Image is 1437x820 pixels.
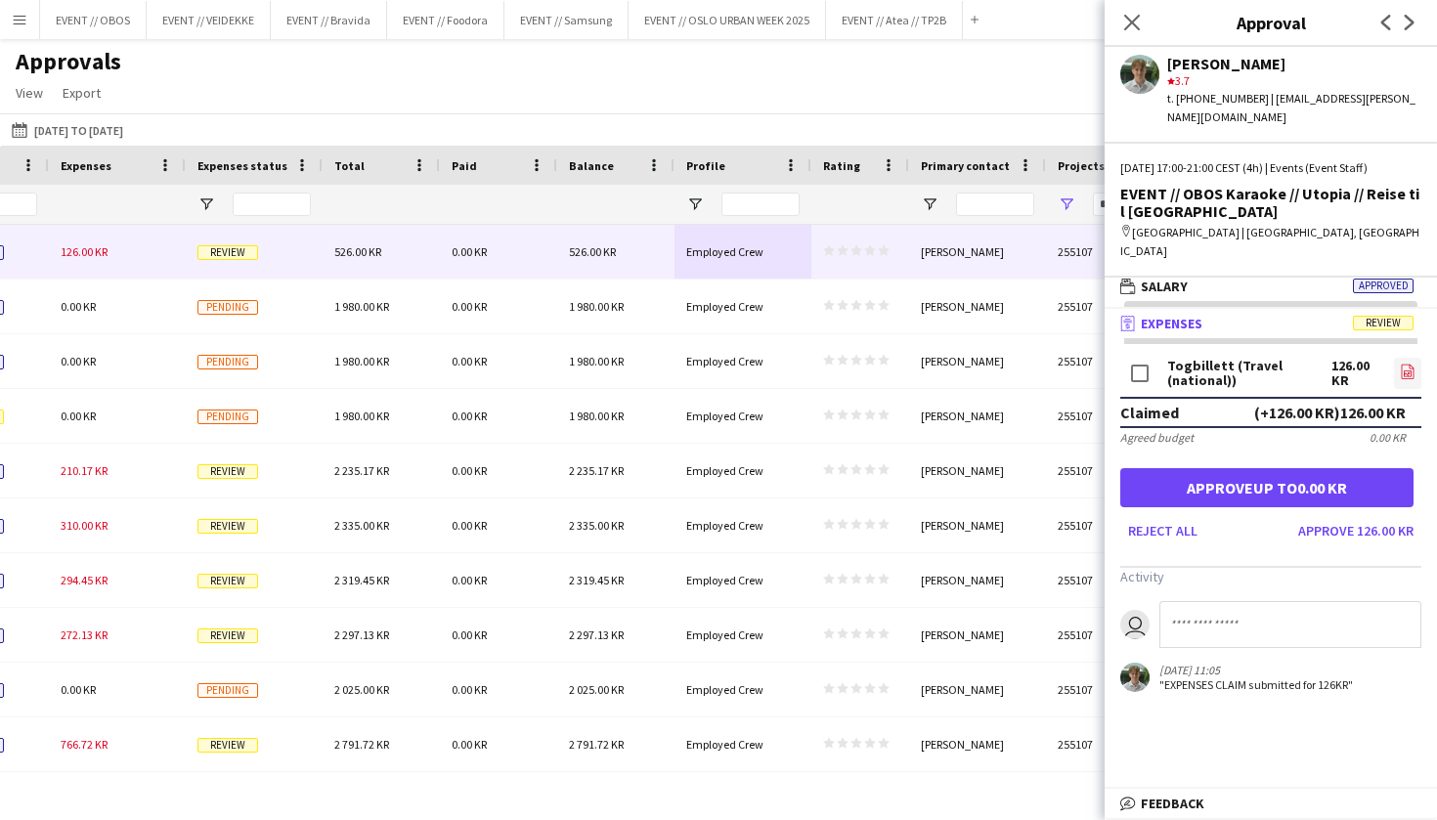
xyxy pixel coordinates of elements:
span: 1 980.00 KR [334,409,389,423]
button: EVENT // OBOS [40,1,147,39]
span: Projects [1058,158,1105,173]
app-user-avatar: Oscar Markey [1120,663,1150,692]
span: Approved [1353,279,1414,293]
div: [DATE] 11:05 [1159,663,1353,677]
div: [GEOGRAPHIC_DATA] | [GEOGRAPHIC_DATA], [GEOGRAPHIC_DATA] [1120,224,1421,259]
span: Paid [452,158,477,173]
span: 0.00 KR [61,354,96,368]
span: Employed Crew [686,573,763,587]
span: 0.00 KR [61,682,96,697]
h3: Activity [1120,568,1421,585]
span: 1 980.00 KR [569,409,624,423]
span: 2 235.17 KR [334,463,389,478]
span: Employed Crew [686,518,763,533]
mat-expansion-panel-header: Feedback [1105,789,1437,818]
span: Employed Crew [686,627,763,642]
span: 0.00 KR [452,518,487,533]
div: [PERSON_NAME] [909,225,1046,279]
span: Feedback [1141,795,1204,812]
div: t. [PHONE_NUMBER] | [EMAIL_ADDRESS][PERSON_NAME][DOMAIN_NAME] [1167,90,1421,125]
div: 3.7 [1167,72,1421,90]
mat-expansion-panel-header: SalaryApproved [1105,272,1437,301]
span: 2 297.13 KR [334,627,389,642]
span: 0.00 KR [452,409,487,423]
span: Employed Crew [686,682,763,697]
span: Salary [1141,278,1188,295]
span: 0.00 KR [61,409,96,423]
span: 0.00 KR [452,463,487,478]
span: Employed Crew [686,409,763,423]
input: Expenses status Filter Input [233,193,311,216]
div: [PERSON_NAME] [909,608,1046,662]
span: 0.00 KR [452,737,487,752]
div: [PERSON_NAME] [909,444,1046,497]
span: Review [1353,316,1414,330]
div: 255107 [1046,444,1183,497]
input: Projects Filter Input [1093,193,1171,216]
div: [PERSON_NAME] [909,498,1046,552]
div: [PERSON_NAME] [909,717,1046,771]
span: 1 980.00 KR [334,299,389,314]
span: 0.00 KR [452,627,487,642]
div: [PERSON_NAME] [1167,55,1421,72]
span: 0.00 KR [452,244,487,259]
span: Pending [197,410,258,424]
span: 0.00 KR [452,354,487,368]
span: 0.00 KR [452,299,487,314]
span: Pending [197,355,258,369]
div: [DATE] 17:00-21:00 CEST (4h) | Events (Event Staff) [1120,159,1421,177]
span: 2 319.45 KR [334,573,389,587]
span: 526.00 KR [569,244,616,259]
span: Expenses [61,158,111,173]
button: Open Filter Menu [1058,195,1075,213]
span: 2 791.72 KR [334,737,389,752]
div: Agreed budget [1120,430,1194,445]
span: 2 025.00 KR [334,682,389,697]
span: 2 025.00 KR [569,682,624,697]
div: [PERSON_NAME] [909,334,1046,388]
span: Primary contact [921,158,1010,173]
span: Total [334,158,365,173]
div: [PERSON_NAME] [909,663,1046,716]
button: Reject all [1120,515,1205,546]
span: 272.13 KR [61,627,108,642]
span: Expenses status [197,158,287,173]
input: Profile Filter Input [721,193,800,216]
input: Primary contact Filter Input [956,193,1034,216]
button: Open Filter Menu [197,195,215,213]
span: Pending [197,683,258,698]
a: View [8,80,51,106]
button: EVENT // VEIDEKKE [147,1,271,39]
div: 255107 [1046,553,1183,607]
span: Employed Crew [686,354,763,368]
span: 1 980.00 KR [569,299,624,314]
span: Review [197,519,258,534]
span: 1 980.00 KR [569,354,624,368]
div: 255107 [1046,280,1183,333]
button: EVENT // OSLO URBAN WEEK 2025 [629,1,826,39]
h3: Approval [1105,10,1437,35]
span: Review [197,245,258,260]
span: View [16,84,43,102]
span: 2 335.00 KR [334,518,389,533]
span: Employed Crew [686,737,763,752]
span: Pending [197,300,258,315]
span: 0.00 KR [61,299,96,314]
button: EVENT // Foodora [387,1,504,39]
div: EVENT // OBOS Karaoke // Utopia // Reise til [GEOGRAPHIC_DATA] [1120,185,1421,220]
div: (+126.00 KR) 126.00 KR [1254,403,1406,422]
button: Open Filter Menu [921,195,938,213]
div: 255107 [1046,717,1183,771]
mat-expansion-panel-header: ExpensesReview [1105,309,1437,338]
div: 255107 [1046,225,1183,279]
span: 2 319.45 KR [569,573,624,587]
div: 255107 [1046,498,1183,552]
div: [PERSON_NAME] [909,280,1046,333]
span: Review [197,738,258,753]
span: Profile [686,158,725,173]
span: Expenses [1141,315,1202,332]
span: Export [63,84,101,102]
button: EVENT // Bravida [271,1,387,39]
span: Review [197,628,258,643]
span: 294.45 KR [61,573,108,587]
